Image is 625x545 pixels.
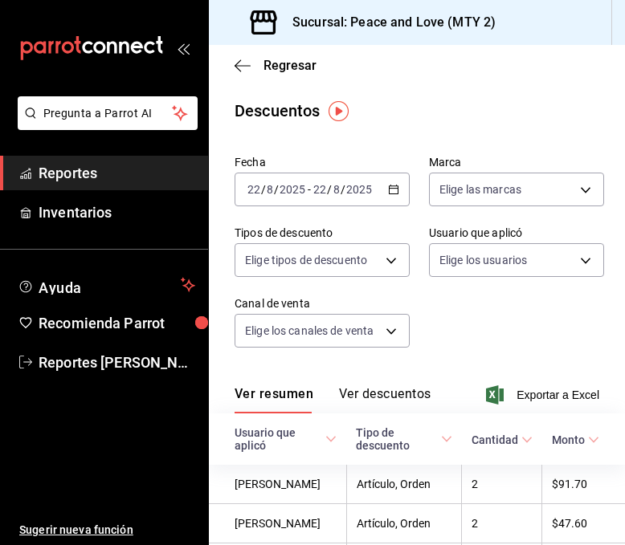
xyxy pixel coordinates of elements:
[346,504,462,543] th: Artículo, Orden
[472,433,533,446] span: Cantidad
[346,465,462,504] th: Artículo, Orden
[279,183,306,196] input: ----
[235,58,317,73] button: Regresar
[345,183,373,196] input: ----
[489,385,599,405] button: Exportar a Excel
[245,323,374,339] span: Elige los canales de venta
[39,162,195,184] span: Reportes
[235,298,410,309] label: Canal de venta
[247,183,261,196] input: --
[312,183,327,196] input: --
[339,386,431,413] button: Ver descuentos
[439,252,527,268] span: Elige los usuarios
[235,386,313,413] button: Ver resumen
[329,101,349,121] img: Tooltip marker
[439,181,521,197] span: Elige las marcas
[177,42,190,55] button: open_drawer_menu
[39,352,195,373] span: Reportes [PERSON_NAME]
[308,183,311,196] span: -
[462,504,542,543] th: 2
[341,183,345,196] span: /
[552,433,599,446] span: Monto
[235,426,337,452] span: Usuario que aplicó
[333,183,341,196] input: --
[43,105,173,122] span: Pregunta a Parrot AI
[274,183,279,196] span: /
[356,426,452,452] span: Tipo de descuento
[235,386,431,413] div: navigation tabs
[429,157,604,168] label: Marca
[542,465,625,504] th: $91.70
[11,116,198,133] a: Pregunta a Parrot AI
[39,312,195,334] span: Recomienda Parrot
[280,13,496,32] h3: Sucursal: Peace and Love (MTY 2)
[261,183,266,196] span: /
[235,157,410,168] label: Fecha
[327,183,332,196] span: /
[18,96,198,130] button: Pregunta a Parrot AI
[19,522,195,539] span: Sugerir nueva función
[235,227,410,238] label: Tipos de descuento
[209,504,346,543] th: [PERSON_NAME]
[39,275,174,295] span: Ayuda
[39,201,195,223] span: Inventarios
[263,58,317,73] span: Regresar
[235,99,320,123] div: Descuentos
[542,504,625,543] th: $47.60
[429,227,604,238] label: Usuario que aplicó
[266,183,274,196] input: --
[245,252,367,268] span: Elige tipos de descuento
[462,465,542,504] th: 2
[209,465,346,504] th: [PERSON_NAME]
